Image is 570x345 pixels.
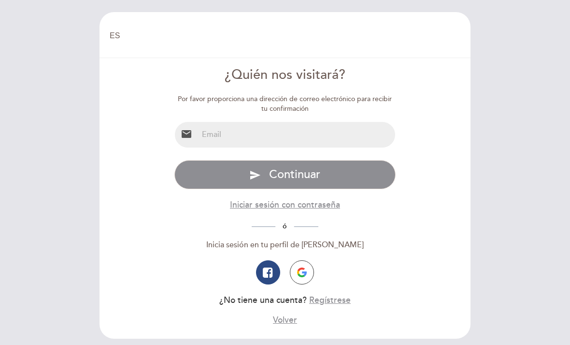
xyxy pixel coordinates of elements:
button: Iniciar sesión con contraseña [230,199,340,211]
button: Volver [273,314,297,326]
img: icon-google.png [297,268,307,277]
i: email [181,128,192,140]
span: Continuar [269,167,320,181]
div: Por favor proporciona una dirección de correo electrónico para recibir tu confirmación [174,94,396,114]
i: send [249,169,261,181]
div: Inicia sesión en tu perfil de [PERSON_NAME] [174,240,396,251]
div: ¿Quién nos visitará? [174,66,396,85]
span: ¿No tiene una cuenta? [219,295,307,305]
button: Regístrese [309,294,351,306]
input: Email [198,122,396,148]
span: ó [275,222,294,230]
button: send Continuar [174,160,396,189]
